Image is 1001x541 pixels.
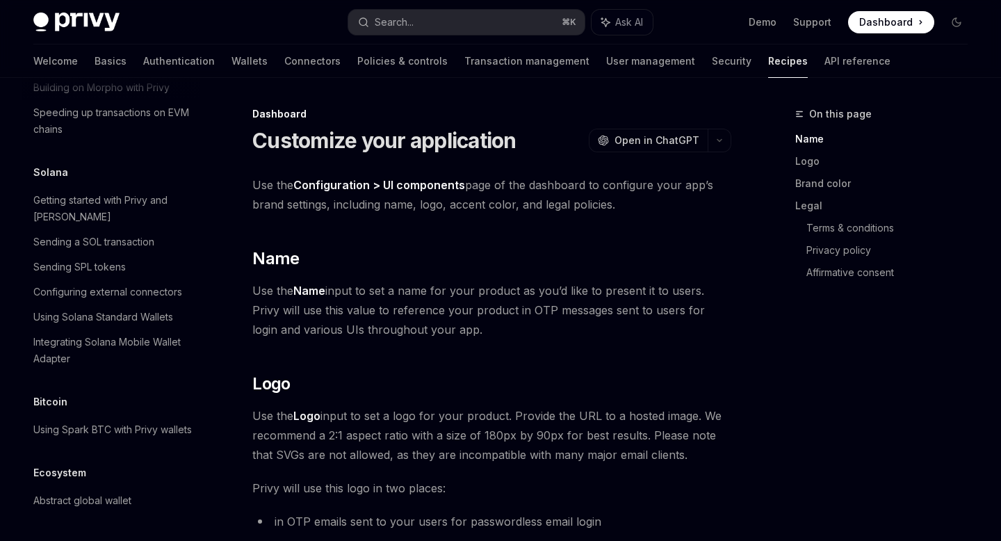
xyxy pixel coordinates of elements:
[348,10,584,35] button: Search...⌘K
[33,421,192,438] div: Using Spark BTC with Privy wallets
[252,175,731,214] span: Use the page of the dashboard to configure your app’s brand settings, including name, logo, accen...
[22,488,200,513] a: Abstract global wallet
[252,373,291,395] span: Logo
[824,45,890,78] a: API reference
[806,217,979,239] a: Terms & conditions
[589,129,708,152] button: Open in ChatGPT
[749,15,776,29] a: Demo
[592,10,653,35] button: Ask AI
[22,280,200,305] a: Configuring external connectors
[357,45,448,78] a: Policies & controls
[252,248,300,270] span: Name
[848,11,934,33] a: Dashboard
[562,17,576,28] span: ⌘ K
[615,15,643,29] span: Ask AI
[22,330,200,371] a: Integrating Solana Mobile Wallet Adapter
[143,45,215,78] a: Authentication
[33,234,154,250] div: Sending a SOL transaction
[615,134,699,147] span: Open in ChatGPT
[293,284,325,298] strong: Name
[859,15,913,29] span: Dashboard
[33,309,173,325] div: Using Solana Standard Wallets
[795,128,979,150] a: Name
[945,11,968,33] button: Toggle dark mode
[33,259,126,275] div: Sending SPL tokens
[22,417,200,442] a: Using Spark BTC with Privy wallets
[22,100,200,142] a: Speeding up transactions on EVM chains
[293,178,465,192] strong: Configuration > UI components
[33,284,182,300] div: Configuring external connectors
[806,261,979,284] a: Affirmative consent
[464,45,589,78] a: Transaction management
[293,409,320,423] strong: Logo
[795,195,979,217] a: Legal
[795,172,979,195] a: Brand color
[806,239,979,261] a: Privacy policy
[22,188,200,229] a: Getting started with Privy and [PERSON_NAME]
[252,128,516,153] h1: Customize your application
[33,104,192,138] div: Speeding up transactions on EVM chains
[606,45,695,78] a: User management
[252,107,731,121] div: Dashboard
[231,45,268,78] a: Wallets
[33,164,68,181] h5: Solana
[252,478,731,498] span: Privy will use this logo in two places:
[33,334,192,367] div: Integrating Solana Mobile Wallet Adapter
[22,229,200,255] a: Sending a SOL transaction
[95,45,127,78] a: Basics
[252,406,731,465] span: Use the input to set a logo for your product. Provide the URL to a hosted image. We recommend a 2...
[284,45,341,78] a: Connectors
[252,281,731,339] span: Use the input to set a name for your product as you’d like to present it to users. Privy will use...
[809,106,872,122] span: On this page
[375,14,414,31] div: Search...
[22,255,200,280] a: Sending SPL tokens
[768,45,808,78] a: Recipes
[795,150,979,172] a: Logo
[22,305,200,330] a: Using Solana Standard Wallets
[33,394,67,410] h5: Bitcoin
[33,45,78,78] a: Welcome
[33,192,192,225] div: Getting started with Privy and [PERSON_NAME]
[33,13,120,32] img: dark logo
[252,512,731,531] li: in OTP emails sent to your users for passwordless email login
[793,15,831,29] a: Support
[33,492,131,509] div: Abstract global wallet
[33,465,86,481] h5: Ecosystem
[712,45,751,78] a: Security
